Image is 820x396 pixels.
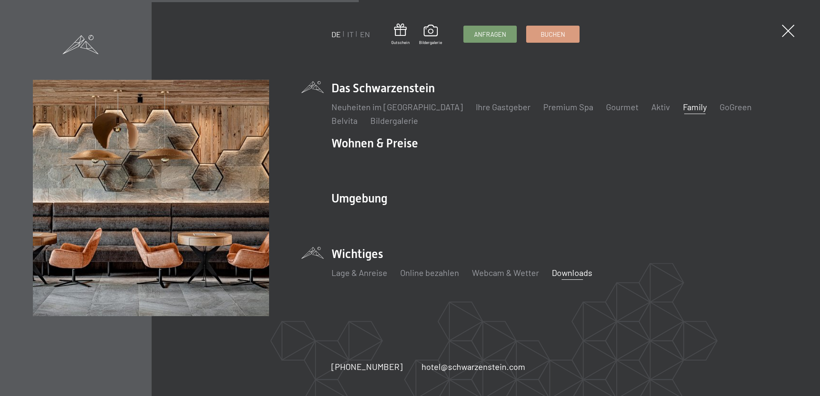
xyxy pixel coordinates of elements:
a: EN [360,29,370,39]
a: Downloads [552,267,592,278]
span: Bildergalerie [419,39,442,45]
span: [PHONE_NUMBER] [331,361,403,372]
a: Online bezahlen [400,267,459,278]
a: IT [347,29,354,39]
a: GoGreen [720,102,752,112]
a: Belvita [331,115,357,126]
a: [PHONE_NUMBER] [331,361,403,373]
span: Buchen [541,30,565,39]
a: Ihre Gastgeber [476,102,530,112]
a: Family [683,102,707,112]
a: Buchen [527,26,579,42]
a: DE [331,29,341,39]
a: Bildergalerie [419,25,442,45]
a: Anfragen [464,26,516,42]
a: Webcam & Wetter [472,267,539,278]
a: Gutschein [391,23,410,45]
span: Gutschein [391,39,410,45]
a: Lage & Anreise [331,267,387,278]
a: Premium Spa [543,102,593,112]
span: Anfragen [474,30,506,39]
a: Gourmet [606,102,638,112]
a: Bildergalerie [370,115,418,126]
img: Wellnesshotels - Bar - Spieltische - Kinderunterhaltung [33,80,269,316]
a: Neuheiten im [GEOGRAPHIC_DATA] [331,102,463,112]
a: hotel@schwarzenstein.com [422,361,525,373]
a: Aktiv [651,102,670,112]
